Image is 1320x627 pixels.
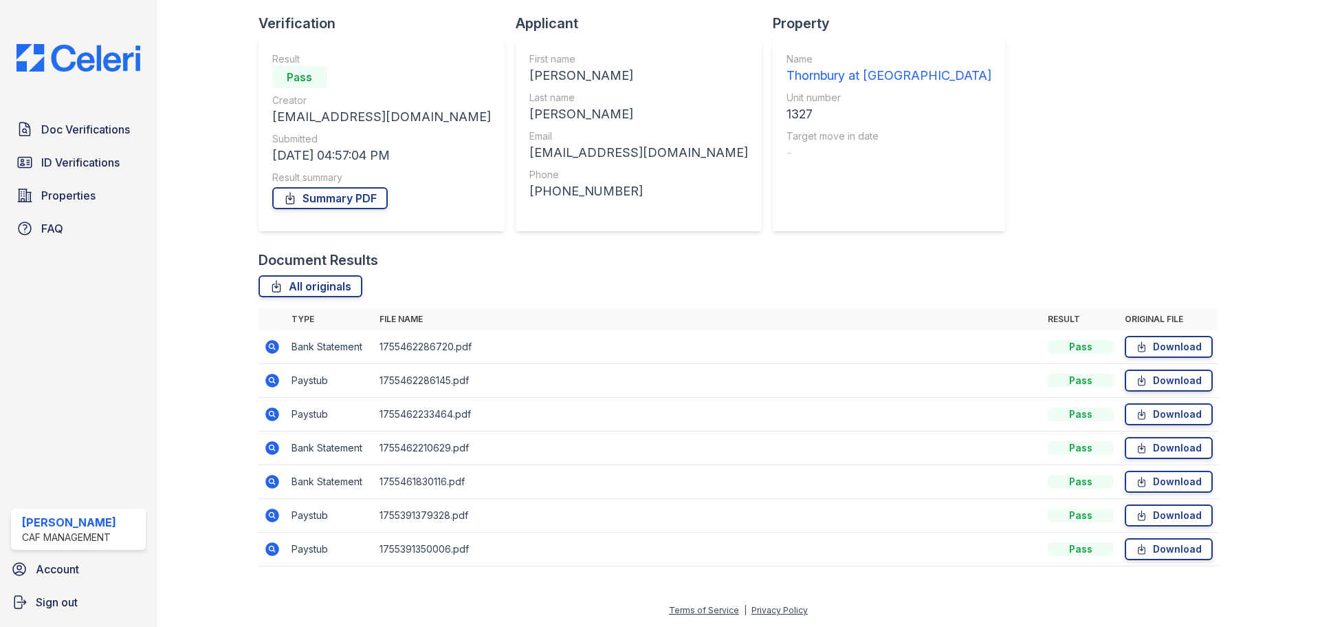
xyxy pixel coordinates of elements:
div: Verification [258,14,516,33]
div: Name [786,52,991,66]
div: Document Results [258,251,378,270]
td: 1755462210629.pdf [374,432,1042,465]
a: Download [1125,403,1213,425]
td: Bank Statement [286,432,374,465]
div: Pass [1048,340,1114,354]
div: Result [272,52,491,66]
a: Sign out [5,588,151,616]
th: Type [286,308,374,330]
span: FAQ [41,220,63,237]
a: FAQ [11,215,146,242]
div: [PERSON_NAME] [529,105,748,124]
a: ID Verifications [11,149,146,176]
div: - [786,143,991,162]
a: Download [1125,437,1213,459]
div: Thornbury at [GEOGRAPHIC_DATA] [786,66,991,85]
a: Summary PDF [272,187,388,209]
td: Paystub [286,398,374,432]
td: Paystub [286,533,374,566]
a: Account [5,555,151,583]
div: Submitted [272,132,491,146]
td: Bank Statement [286,330,374,364]
div: [PERSON_NAME] [22,514,116,531]
td: 1755391379328.pdf [374,499,1042,533]
a: Terms of Service [669,605,739,615]
div: Email [529,129,748,143]
th: File name [374,308,1042,330]
span: Account [36,561,79,577]
span: Sign out [36,594,78,610]
span: Doc Verifications [41,121,130,138]
td: 1755462286720.pdf [374,330,1042,364]
div: Pass [1048,509,1114,522]
div: Result summary [272,171,491,184]
div: Pass [1048,407,1114,421]
td: Paystub [286,364,374,398]
a: Download [1125,471,1213,493]
div: CAF Management [22,531,116,544]
a: Download [1125,538,1213,560]
td: 1755462233464.pdf [374,398,1042,432]
div: Property [773,14,1016,33]
div: Phone [529,168,748,182]
td: 1755391350006.pdf [374,533,1042,566]
div: Applicant [516,14,773,33]
div: Pass [272,66,327,88]
div: Pass [1048,475,1114,489]
div: Creator [272,94,491,107]
th: Result [1042,308,1119,330]
div: 1327 [786,105,991,124]
td: 1755462286145.pdf [374,364,1042,398]
img: CE_Logo_Blue-a8612792a0a2168367f1c8372b55b34899dd931a85d93a1a3d3e32e68fde9ad4.png [5,44,151,72]
a: Doc Verifications [11,116,146,143]
div: Target move in date [786,129,991,143]
th: Original file [1119,308,1218,330]
div: [EMAIL_ADDRESS][DOMAIN_NAME] [272,107,491,127]
td: 1755461830116.pdf [374,465,1042,499]
div: [EMAIL_ADDRESS][DOMAIN_NAME] [529,143,748,162]
a: Download [1125,504,1213,527]
a: Properties [11,182,146,209]
a: Download [1125,370,1213,392]
div: Pass [1048,374,1114,387]
div: Last name [529,91,748,105]
a: All originals [258,275,362,297]
span: Properties [41,187,96,204]
td: Paystub [286,499,374,533]
td: Bank Statement [286,465,374,499]
div: First name [529,52,748,66]
a: Download [1125,336,1213,358]
div: [PHONE_NUMBER] [529,182,748,201]
div: Pass [1048,542,1114,556]
div: [DATE] 04:57:04 PM [272,146,491,165]
span: ID Verifications [41,154,120,171]
div: [PERSON_NAME] [529,66,748,85]
div: Pass [1048,441,1114,455]
div: Unit number [786,91,991,105]
a: Name Thornbury at [GEOGRAPHIC_DATA] [786,52,991,85]
div: | [744,605,747,615]
a: Privacy Policy [751,605,808,615]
